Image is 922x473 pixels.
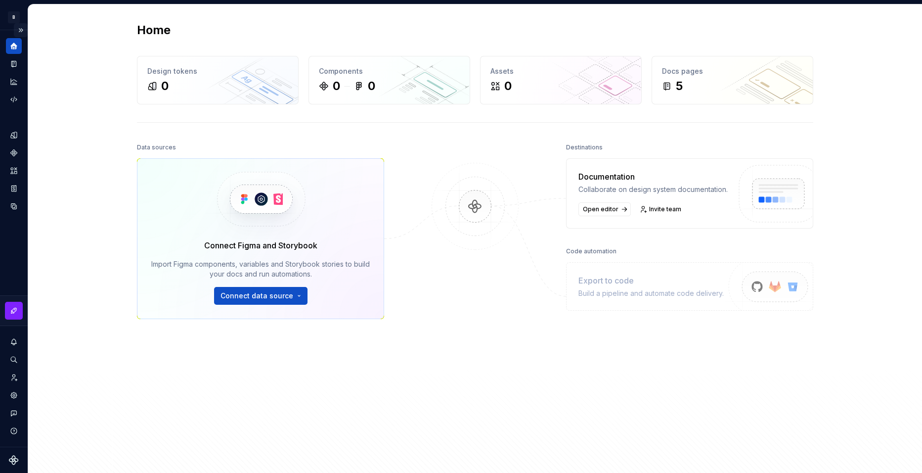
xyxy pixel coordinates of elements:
a: Design tokens [6,127,22,143]
div: 0 [333,78,340,94]
div: Assets [490,66,631,76]
div: Code automation [566,244,616,258]
div: Design tokens [147,66,288,76]
div: 0 [504,78,512,94]
span: Invite team [649,205,681,213]
button: B [2,6,26,28]
div: Import Figma components, variables and Storybook stories to build your docs and run automations. [151,259,370,279]
a: Components [6,145,22,161]
a: Storybook stories [6,181,22,196]
div: 0 [368,78,375,94]
div: 5 [676,78,683,94]
div: B [8,11,20,23]
button: Expand sidebar [14,23,28,37]
div: Data sources [137,141,176,154]
a: Home [6,38,22,54]
a: Components00 [308,56,470,104]
div: Build a pipeline and automate code delivery. [578,288,724,298]
a: Documentation [6,56,22,72]
a: Invite team [6,370,22,385]
button: Connect data source [214,287,307,305]
a: Analytics [6,74,22,90]
div: Export to code [578,275,724,286]
div: 0 [161,78,169,94]
div: Documentation [578,171,728,183]
div: Collaborate on design system documentation. [578,185,728,194]
span: Open editor [583,205,618,213]
a: Assets [6,163,22,179]
h2: Home [137,22,171,38]
button: Contact support [6,405,22,421]
svg: Supernova Logo [9,455,19,465]
a: Settings [6,387,22,403]
a: Code automation [6,92,22,107]
a: Data sources [6,198,22,214]
button: Search ⌘K [6,352,22,368]
a: Open editor [578,202,631,216]
button: Notifications [6,334,22,350]
span: Connect data source [220,291,293,301]
div: Connect Figma and Storybook [204,239,317,251]
div: Components [319,66,460,76]
a: Docs pages5 [652,56,813,104]
a: Invite team [637,202,686,216]
div: Docs pages [662,66,803,76]
a: Design tokens0 [137,56,299,104]
div: Destinations [566,141,603,154]
a: Assets0 [480,56,642,104]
